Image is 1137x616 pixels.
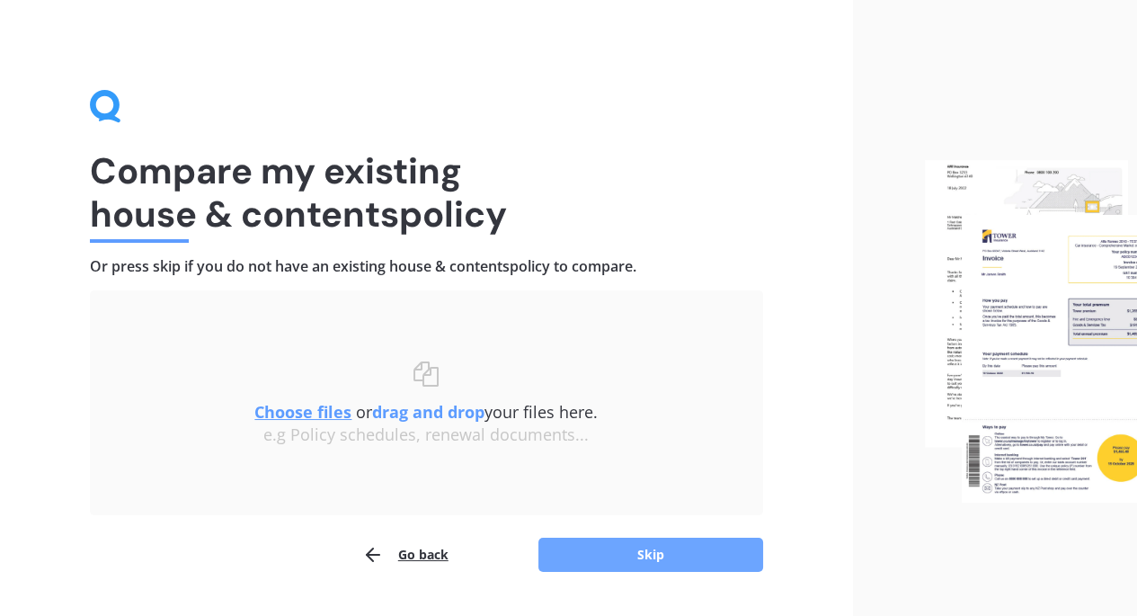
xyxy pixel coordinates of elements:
div: e.g Policy schedules, renewal documents... [126,425,727,445]
h1: Compare my existing house & contents policy [90,149,763,236]
span: or your files here. [254,401,598,423]
h4: Or press skip if you do not have an existing house & contents policy to compare. [90,257,763,276]
b: drag and drop [372,401,484,423]
u: Choose files [254,401,351,423]
img: files.webp [925,160,1137,503]
button: Go back [362,537,449,573]
button: Skip [538,538,763,572]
